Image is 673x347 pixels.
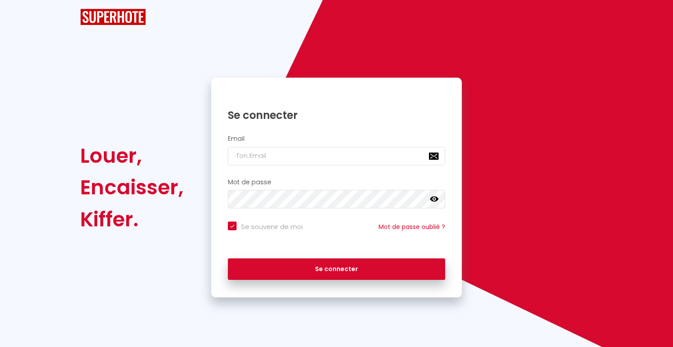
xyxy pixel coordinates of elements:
input: Ton Email [228,147,445,165]
h2: Mot de passe [228,179,445,186]
div: Kiffer. [80,204,184,235]
h1: Se connecter [228,108,445,122]
button: Se connecter [228,258,445,280]
h2: Email [228,135,445,143]
a: Mot de passe oublié ? [379,222,445,231]
div: Encaisser, [80,172,184,203]
img: SuperHote logo [80,9,146,25]
div: Louer, [80,140,184,172]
